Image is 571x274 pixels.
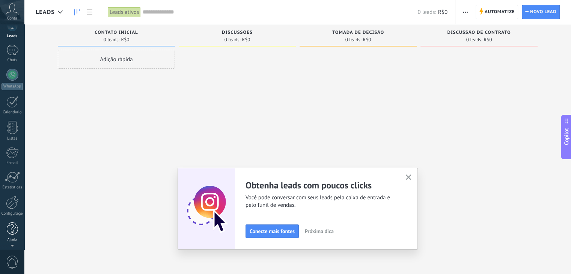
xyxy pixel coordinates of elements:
span: R$0 [121,38,129,42]
div: Estatísticas [2,185,23,190]
div: Discussão de contrato [424,30,534,36]
span: R$0 [242,38,250,42]
span: R$0 [484,38,492,42]
div: Calendário [2,110,23,115]
div: Discussões [182,30,292,36]
span: R$0 [363,38,371,42]
div: Leads [2,34,23,39]
span: Contato inicial [95,30,138,35]
span: Leads [36,9,55,16]
span: Tomada de decisão [332,30,384,35]
a: Leads [71,5,83,20]
span: Próxima dica [305,229,334,234]
button: Conecte mais fontes [246,224,299,238]
div: WhatsApp [2,83,23,90]
a: Automatize [476,5,518,19]
span: 0 leads: [466,38,482,42]
h2: Obtenha leads com poucos clicks [246,179,396,191]
span: Copilot [563,128,570,145]
span: Conecte mais fontes [250,229,295,234]
button: Mais [460,5,471,19]
span: 0 leads: [345,38,362,42]
span: Conta [7,16,17,21]
span: 0 leads: [224,38,241,42]
span: Novo lead [530,5,556,19]
a: Novo lead [522,5,560,19]
div: Chats [2,58,23,63]
button: Próxima dica [301,226,337,237]
div: Ajuda [2,238,23,242]
span: 0 leads: [417,9,436,16]
div: Listas [2,136,23,141]
span: Você pode conversar com seus leads pela caixa de entrada e pelo funil de vendas. [246,194,396,209]
div: Configurações [2,211,23,216]
div: Leads ativos [108,7,141,18]
span: R$0 [438,9,447,16]
span: Discussão de contrato [447,30,511,35]
span: Automatize [485,5,515,19]
div: Tomada de decisão [303,30,413,36]
div: Contato inicial [62,30,171,36]
span: 0 leads: [104,38,120,42]
div: Adição rápida [58,50,175,69]
span: Discussões [222,30,253,35]
a: Lista [83,5,96,20]
div: E-mail [2,161,23,166]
